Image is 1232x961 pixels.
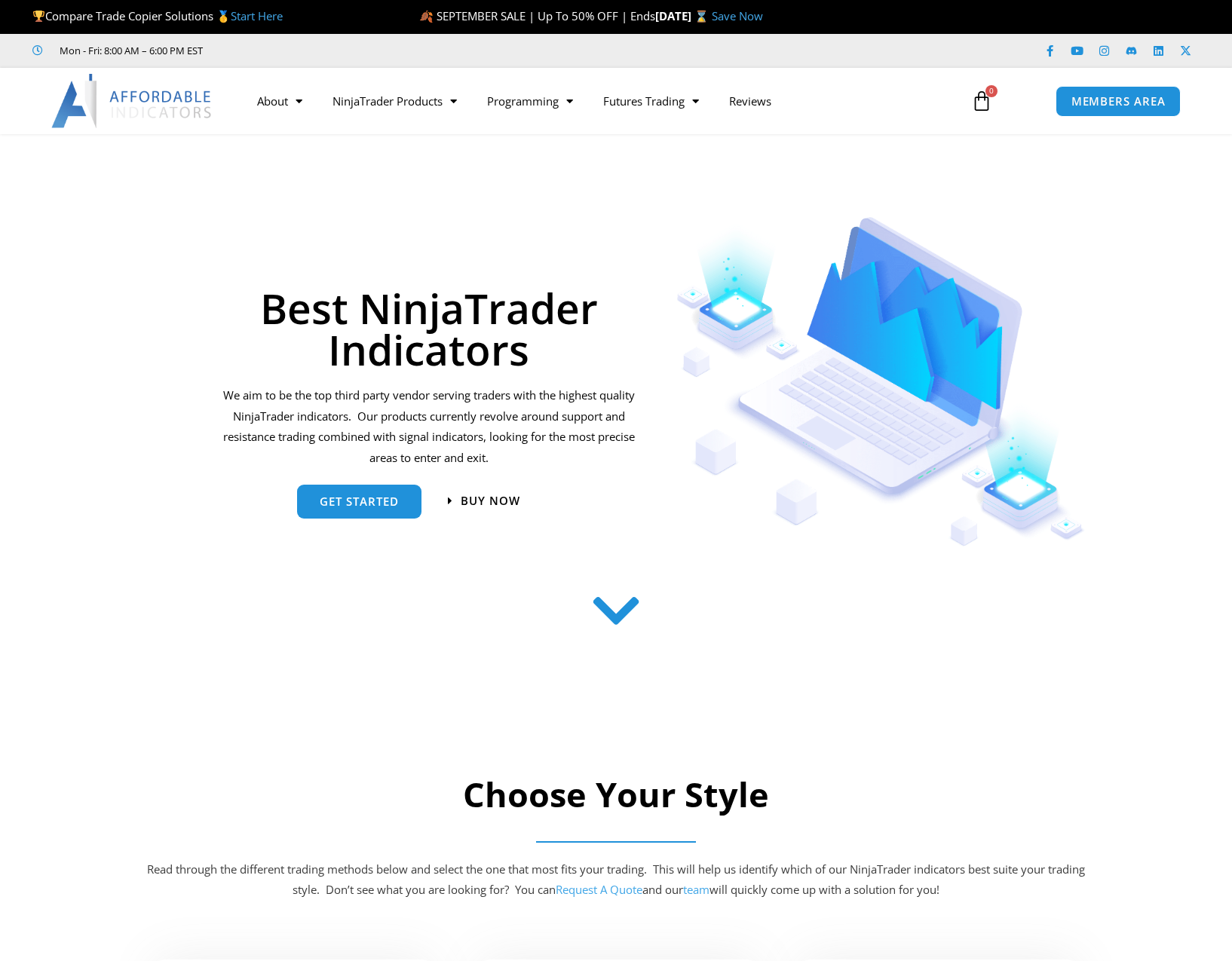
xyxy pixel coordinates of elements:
[472,84,588,118] a: Programming
[32,8,283,23] span: Compare Trade Copier Solutions 🥇
[220,385,637,469] p: We aim to be the top third party vendor serving traders with the highest quality NinjaTrader indi...
[949,79,1015,123] a: 0
[714,84,786,118] a: Reviews
[231,8,283,23] a: Start Here
[676,217,1086,546] img: Indicators 1 | Affordable Indicators – NinjaTrader
[712,8,763,23] a: Save Now
[461,495,520,507] span: Buy now
[317,84,472,118] a: NinjaTrader Products
[588,84,714,118] a: Futures Trading
[145,773,1087,817] h2: Choose Your Style
[224,43,450,58] iframe: Customer reviews powered by Trustpilot
[242,84,317,118] a: About
[683,882,709,897] a: team
[448,495,520,507] a: Buy now
[419,8,655,23] span: 🍂 SEPTEMBER SALE | Up To 50% OFF | Ends
[985,85,998,97] span: 0
[145,859,1087,901] p: Read through the different trading methods below and select the one that most fits your trading. ...
[242,84,954,118] nav: Menu
[655,8,712,23] strong: [DATE] ⌛
[56,41,203,60] span: Mon - Fri: 8:00 AM – 6:00 PM EST
[51,74,213,128] img: LogoAI | Affordable Indicators – NinjaTrader
[320,496,399,507] span: get started
[220,287,637,370] h1: Best NinjaTrader Indicators
[1071,96,1166,107] span: MEMBERS AREA
[556,882,642,897] a: Request A Quote
[1056,86,1181,117] a: MEMBERS AREA
[33,11,44,22] img: 🏆
[297,485,421,519] a: get started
